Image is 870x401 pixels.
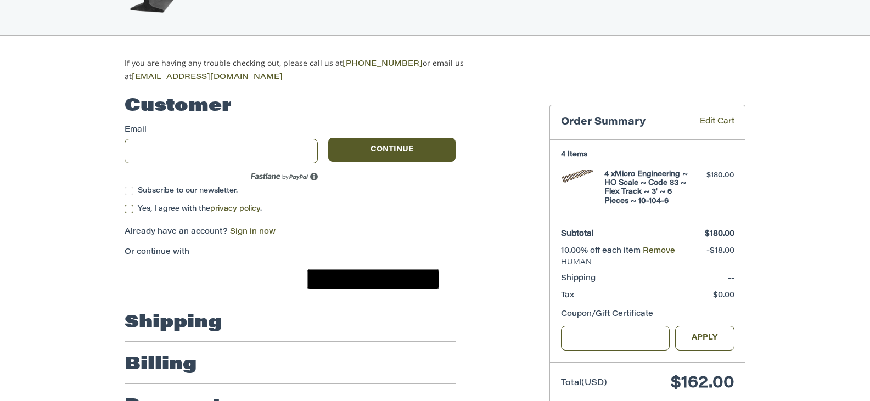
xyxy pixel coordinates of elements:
[728,275,734,283] span: --
[230,228,276,236] a: Sign in now
[132,74,283,81] a: [EMAIL_ADDRESS][DOMAIN_NAME]
[125,312,222,334] h2: Shipping
[561,230,594,238] span: Subtotal
[138,187,238,194] span: Subscribe to our newsletter.
[210,205,260,212] a: privacy policy
[691,170,734,181] div: $180.00
[125,354,197,376] h2: Billing
[125,125,318,136] label: Email
[125,95,232,117] h2: Customer
[343,60,423,68] a: [PHONE_NUMBER]
[125,247,456,258] p: Or continue with
[138,205,262,212] span: Yes, I agree with the .
[328,138,456,162] button: Continue
[214,269,296,289] iframe: PayPal-paylater
[604,170,688,206] h4: 4 x Micro Engineering ~ HO Scale ~ Code 83 ~ Flex Track ~ 3' ~ 6 Pieces ~ 10-104-6
[561,309,734,320] div: Coupon/Gift Certificate
[561,275,596,283] span: Shipping
[713,292,734,300] span: $0.00
[307,269,439,289] button: Google Pay
[705,230,734,238] span: $180.00
[561,257,734,268] span: HUMAN
[706,247,734,255] span: -$18.00
[675,326,734,351] button: Apply
[561,116,684,129] h3: Order Summary
[561,292,574,300] span: Tax
[561,150,734,159] h3: 4 Items
[643,247,675,255] a: Remove
[561,247,643,255] span: 10.00% off each item
[121,269,204,289] iframe: PayPal-paypal
[671,375,734,392] span: $162.00
[125,227,456,238] p: Already have an account?
[561,379,607,387] span: Total (USD)
[561,326,670,351] input: Gift Certificate or Coupon Code
[125,57,498,83] p: If you are having any trouble checking out, please call us at or email us at
[684,116,734,129] a: Edit Cart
